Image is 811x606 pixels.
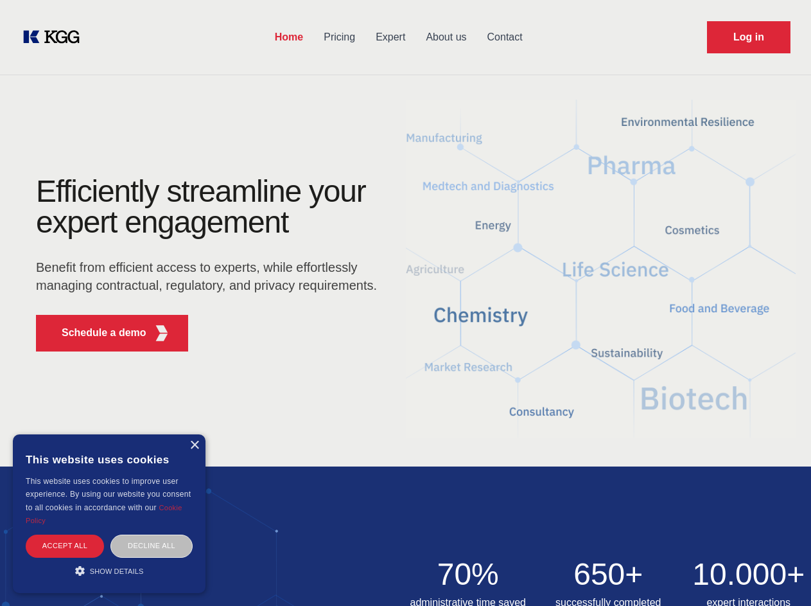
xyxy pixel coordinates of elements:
a: KOL Knowledge Platform: Talk to Key External Experts (KEE) [21,27,90,48]
div: Close [189,441,199,450]
button: Schedule a demoKGG Fifth Element RED [36,315,188,352]
div: This website uses cookies [26,444,193,475]
iframe: Chat Widget [747,544,811,606]
h1: Efficiently streamline your expert engagement [36,176,385,238]
a: Pricing [313,21,365,54]
a: Contact [477,21,533,54]
p: Schedule a demo [62,325,146,341]
div: Decline all [110,535,193,557]
a: Cookie Policy [26,504,182,524]
div: Accept all [26,535,104,557]
img: KGG Fifth Element RED [406,84,796,454]
div: Show details [26,564,193,577]
a: About us [415,21,476,54]
p: Benefit from efficient access to experts, while effortlessly managing contractual, regulatory, an... [36,258,385,294]
h2: 650+ [546,559,671,590]
img: KGG Fifth Element RED [153,325,170,341]
a: Expert [365,21,415,54]
h2: 70% [406,559,531,590]
span: Show details [90,567,144,575]
a: Home [265,21,313,54]
a: Request Demo [707,21,790,53]
span: This website uses cookies to improve user experience. By using our website you consent to all coo... [26,477,191,512]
